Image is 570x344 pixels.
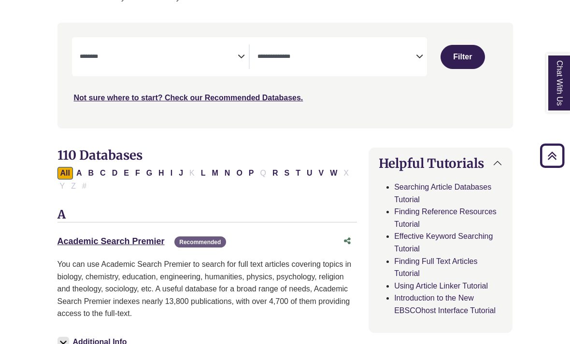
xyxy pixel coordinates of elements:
[57,208,357,222] h3: A
[80,54,238,61] textarea: Search
[121,167,132,179] button: Filter Results E
[209,167,221,179] button: Filter Results M
[57,147,142,163] span: 110 Databases
[74,94,303,102] a: Not sure where to start? Check our Recommended Databases.
[257,54,416,61] textarea: Search
[270,167,281,179] button: Filter Results R
[394,294,496,315] a: Introduction to the New EBSCOhost Interface Tutorial
[233,167,245,179] button: Filter Results O
[168,167,175,179] button: Filter Results I
[222,167,233,179] button: Filter Results N
[57,236,165,246] a: Academic Search Premier
[73,167,85,179] button: Filter Results A
[394,257,477,278] a: Finding Full Text Articles Tutorial
[369,148,512,179] button: Helpful Tutorials
[57,168,353,190] div: Alpha-list to filter by first letter of database name
[394,232,493,253] a: Effective Keyword Searching Tutorial
[57,167,73,179] button: All
[174,236,226,248] span: Recommended
[85,167,97,179] button: Filter Results B
[57,258,357,320] p: You can use Academic Search Premier to search for full text articles covering topics in biology, ...
[327,167,340,179] button: Filter Results W
[156,167,167,179] button: Filter Results H
[316,167,327,179] button: Filter Results V
[176,167,186,179] button: Filter Results J
[109,167,121,179] button: Filter Results D
[57,23,513,128] nav: Search filters
[293,167,303,179] button: Filter Results T
[537,149,568,162] a: Back to Top
[282,167,293,179] button: Filter Results S
[198,167,209,179] button: Filter Results L
[394,207,497,228] a: Finding Reference Resources Tutorial
[304,167,315,179] button: Filter Results U
[394,183,491,204] a: Searching Article Databases Tutorial
[441,45,485,69] button: Submit for Search Results
[246,167,257,179] button: Filter Results P
[97,167,109,179] button: Filter Results C
[394,282,488,290] a: Using Article Linker Tutorial
[143,167,155,179] button: Filter Results G
[132,167,143,179] button: Filter Results F
[338,232,357,250] button: Share this database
